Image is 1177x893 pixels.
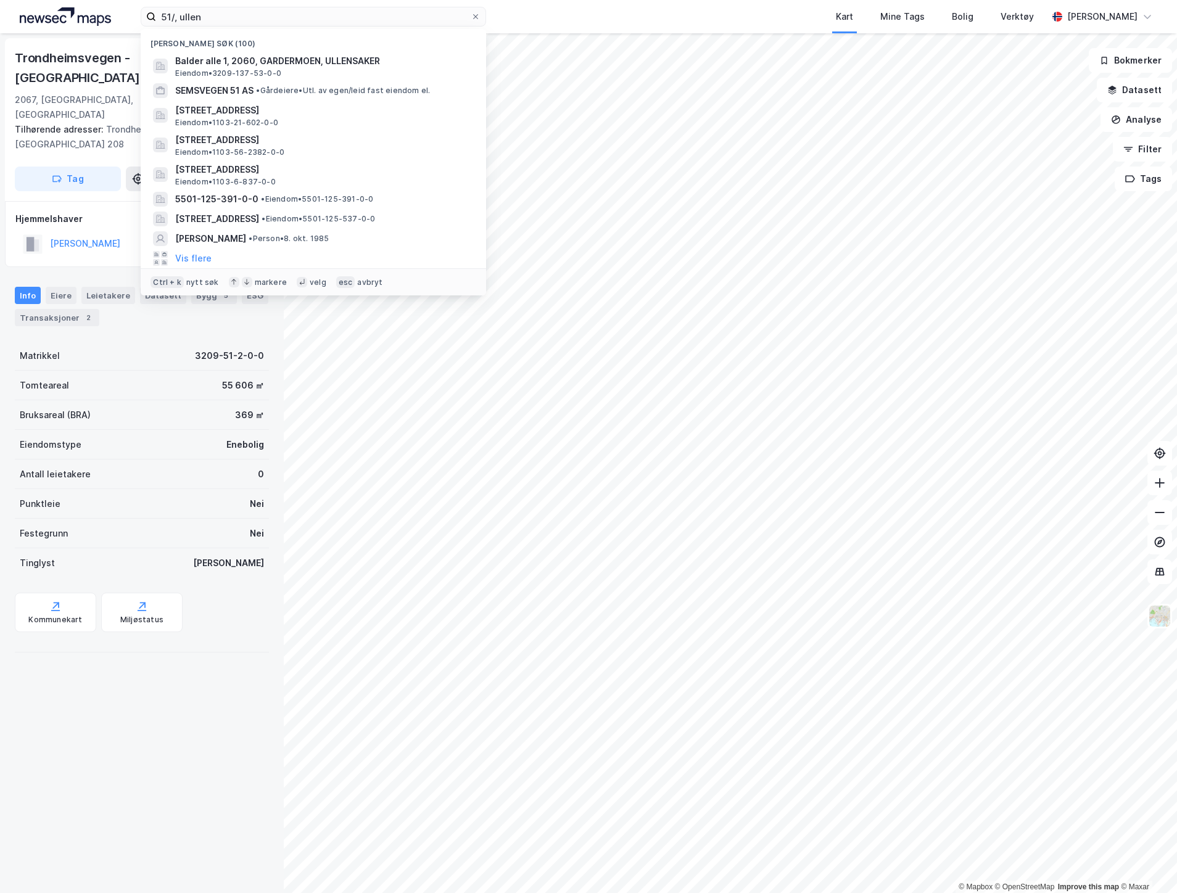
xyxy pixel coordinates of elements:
[20,526,68,541] div: Festegrunn
[15,287,41,304] div: Info
[175,192,258,207] span: 5501-125-391-0-0
[175,251,212,266] button: Vis flere
[256,86,430,96] span: Gårdeiere • Utl. av egen/leid fast eiendom el.
[82,311,94,324] div: 2
[15,309,99,326] div: Transaksjoner
[20,556,55,570] div: Tinglyst
[175,54,471,68] span: Balder alle 1, 2060, GARDERMOEN, ULLENSAKER
[28,615,82,625] div: Kommunekart
[15,93,206,122] div: 2067, [GEOGRAPHIC_DATA], [GEOGRAPHIC_DATA]
[15,124,106,134] span: Tilhørende adresser:
[46,287,76,304] div: Eiere
[357,278,382,287] div: avbryt
[20,408,91,422] div: Bruksareal (BRA)
[20,496,60,511] div: Punktleie
[20,467,91,482] div: Antall leietakere
[222,378,264,393] div: 55 606 ㎡
[120,615,163,625] div: Miljøstatus
[175,83,254,98] span: SEMSVEGEN 51 AS
[255,278,287,287] div: markere
[175,68,281,78] span: Eiendom • 3209-137-53-0-0
[1001,9,1034,24] div: Verktøy
[258,467,264,482] div: 0
[193,556,264,570] div: [PERSON_NAME]
[336,276,355,289] div: esc
[261,194,265,204] span: •
[1089,48,1172,73] button: Bokmerker
[175,177,275,187] span: Eiendom • 1103-6-837-0-0
[151,276,184,289] div: Ctrl + k
[20,437,81,452] div: Eiendomstype
[81,287,135,304] div: Leietakere
[1115,834,1177,893] div: Kontrollprogram for chat
[175,231,246,246] span: [PERSON_NAME]
[186,278,219,287] div: nytt søk
[836,9,853,24] div: Kart
[1148,604,1171,628] img: Z
[1115,834,1177,893] iframe: Chat Widget
[250,526,264,541] div: Nei
[952,9,973,24] div: Bolig
[20,7,111,26] img: logo.a4113a55bc3d86da70a041830d287a7e.svg
[1113,137,1172,162] button: Filter
[959,883,993,891] a: Mapbox
[20,348,60,363] div: Matrikkel
[250,496,264,511] div: Nei
[249,234,329,244] span: Person • 8. okt. 1985
[140,287,186,304] div: Datasett
[261,194,373,204] span: Eiendom • 5501-125-391-0-0
[175,162,471,177] span: [STREET_ADDRESS]
[1097,78,1172,102] button: Datasett
[262,214,375,224] span: Eiendom • 5501-125-537-0-0
[15,212,268,226] div: Hjemmelshaver
[1101,107,1172,132] button: Analyse
[175,147,284,157] span: Eiendom • 1103-56-2382-0-0
[195,348,264,363] div: 3209-51-2-0-0
[995,883,1055,891] a: OpenStreetMap
[1115,167,1172,191] button: Tags
[156,7,471,26] input: Søk på adresse, matrikkel, gårdeiere, leietakere eller personer
[880,9,925,24] div: Mine Tags
[310,278,326,287] div: velg
[15,122,259,152] div: Trondheimsvegen - [GEOGRAPHIC_DATA] 208
[20,378,69,393] div: Tomteareal
[1058,883,1119,891] a: Improve this map
[226,437,264,452] div: Enebolig
[256,86,260,95] span: •
[15,167,121,191] button: Tag
[175,212,259,226] span: [STREET_ADDRESS]
[141,29,486,51] div: [PERSON_NAME] søk (100)
[15,48,249,88] div: Trondheimsvegen - [GEOGRAPHIC_DATA] 206
[235,408,264,422] div: 369 ㎡
[175,118,278,128] span: Eiendom • 1103-21-602-0-0
[175,133,471,147] span: [STREET_ADDRESS]
[175,103,471,118] span: [STREET_ADDRESS]
[262,214,265,223] span: •
[249,234,252,243] span: •
[1067,9,1138,24] div: [PERSON_NAME]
